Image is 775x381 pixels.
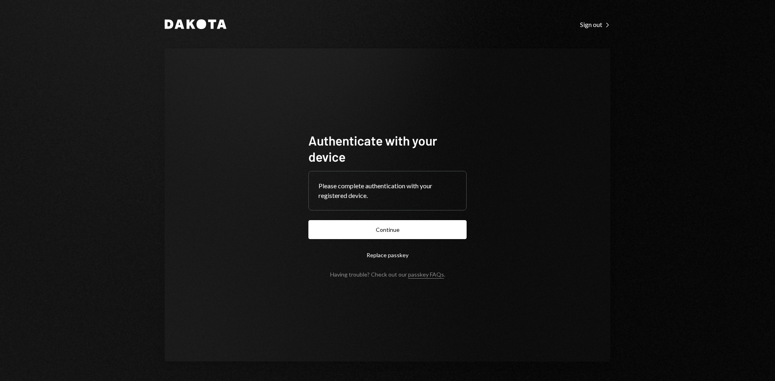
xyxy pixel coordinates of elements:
[318,181,457,200] div: Please complete authentication with your registered device.
[308,246,467,264] button: Replace passkey
[308,220,467,239] button: Continue
[580,20,610,29] a: Sign out
[580,21,610,29] div: Sign out
[308,132,467,164] h1: Authenticate with your device
[330,271,445,278] div: Having trouble? Check out our .
[408,271,444,279] a: passkey FAQs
